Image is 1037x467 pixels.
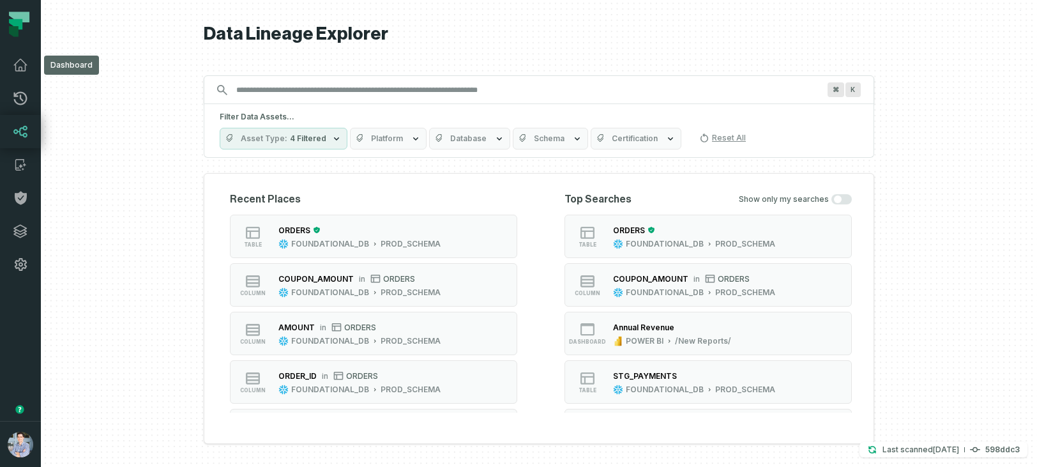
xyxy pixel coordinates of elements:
span: Press ⌘ + K to focus the search bar [828,82,844,97]
span: Press ⌘ + K to focus the search bar [845,82,861,97]
img: avatar of Alon Nafta [8,432,33,457]
relative-time: Sep 7, 2025, 9:19 PM EDT [933,445,959,454]
div: Tooltip anchor [14,404,26,415]
div: Dashboard [44,56,99,75]
button: Last scanned[DATE] 9:19:53 PM598ddc3 [859,442,1027,457]
h4: 598ddc3 [985,446,1020,454]
h1: Data Lineage Explorer [204,23,874,45]
p: Last scanned [882,443,959,456]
